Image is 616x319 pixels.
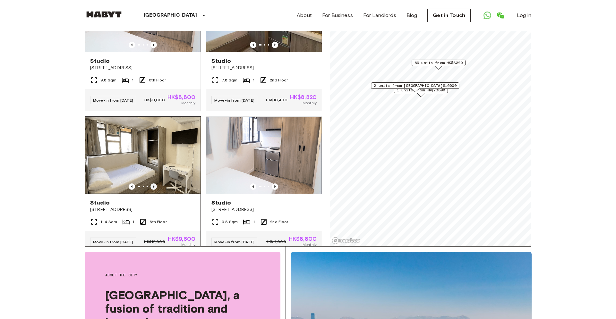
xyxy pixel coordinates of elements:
span: [STREET_ADDRESS] [90,65,195,71]
button: Previous image [129,183,135,190]
span: 11.4 Sqm [100,219,117,225]
span: HK$11,000 [266,239,286,245]
span: 1 [132,77,133,83]
span: Move-in from [DATE] [93,239,133,244]
span: Studio [211,57,231,65]
span: HK$8,320 [290,94,317,100]
a: For Landlords [363,12,396,19]
span: 69 units from HK$8320 [415,60,463,66]
img: Marketing picture of unit HK-01-067-003-01 [206,117,322,194]
span: HK$12,000 [144,239,165,245]
span: 7.8 Sqm [222,77,237,83]
span: Move-in from [DATE] [214,98,254,103]
span: 1 [253,219,255,225]
span: Move-in from [DATE] [214,239,254,244]
a: Marketing picture of unit HK-01-067-003-01Previous imagePrevious imageStudio[STREET_ADDRESS]9.8 S... [206,116,322,253]
span: [STREET_ADDRESS] [211,65,317,71]
span: HK$8,800 [167,94,195,100]
span: [STREET_ADDRESS] [211,206,317,213]
span: Monthly [181,100,195,106]
span: Studio [211,199,231,206]
span: 2nd Floor [270,219,288,225]
a: About [297,12,312,19]
span: Monthly [303,242,317,248]
span: 2 units from [GEOGRAPHIC_DATA]$16000 [374,83,456,88]
button: Previous image [150,42,157,48]
div: Map marker [371,82,459,92]
span: 1 [133,219,134,225]
button: Previous image [272,42,278,48]
a: For Business [322,12,353,19]
button: Previous image [129,42,135,48]
img: Habyt [85,11,123,18]
a: Log in [517,12,531,19]
span: 9.8 Sqm [100,77,116,83]
span: Studio [90,57,110,65]
img: Marketing picture of unit HK-01-067-031-01 [85,117,201,194]
span: 1 [253,77,254,83]
span: 2nd Floor [270,77,288,83]
span: HK$11,000 [144,97,165,103]
button: Previous image [150,183,157,190]
a: Mapbox logo [332,237,360,244]
span: Studio [90,199,110,206]
a: Open WeChat [494,9,507,22]
span: HK$9,600 [168,236,195,242]
button: Previous image [250,183,256,190]
a: Get in Touch [427,9,471,22]
span: 6th Floor [149,77,166,83]
span: About the city [105,272,260,278]
div: Map marker [412,60,466,70]
span: [STREET_ADDRESS] [90,206,195,213]
span: HK$10,400 [266,97,287,103]
button: Previous image [272,183,278,190]
span: Monthly [303,100,317,106]
a: Marketing picture of unit HK-01-067-031-01Previous imagePrevious imageStudio[STREET_ADDRESS]11.4 ... [85,116,201,253]
span: HK$8,800 [289,236,317,242]
span: Move-in from [DATE] [93,98,133,103]
a: Blog [406,12,417,19]
span: 6th Floor [150,219,167,225]
button: Previous image [250,42,256,48]
p: [GEOGRAPHIC_DATA] [144,12,197,19]
span: 9.8 Sqm [222,219,238,225]
span: Monthly [181,242,195,248]
a: Open WhatsApp [481,9,494,22]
